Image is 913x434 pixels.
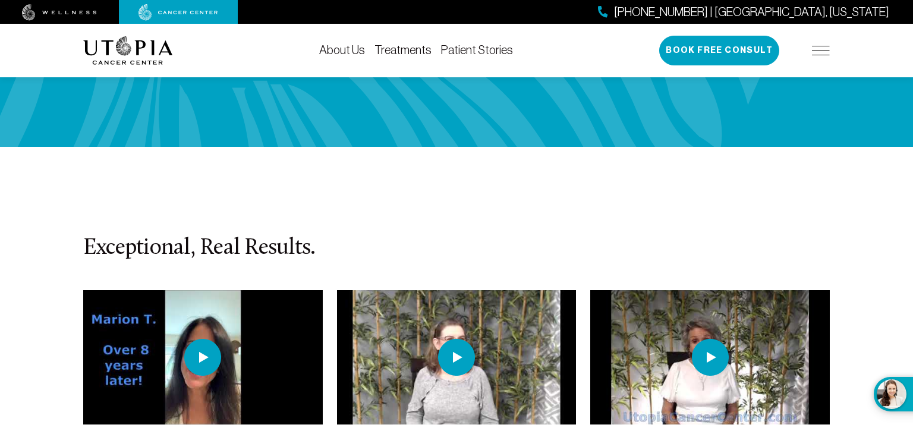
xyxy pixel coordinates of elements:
[692,339,729,376] img: play icon
[83,290,323,424] img: thumbnail
[441,43,513,56] a: Patient Stories
[22,4,97,21] img: wellness
[374,43,432,56] a: Treatments
[319,43,365,56] a: About Us
[138,4,218,21] img: cancer center
[812,46,830,55] img: icon-hamburger
[614,4,889,21] span: [PHONE_NUMBER] | [GEOGRAPHIC_DATA], [US_STATE]
[83,236,830,261] h3: Exceptional, Real Results.
[438,339,475,376] img: play icon
[83,36,173,65] img: logo
[184,339,221,376] img: play icon
[337,290,577,424] img: thumbnail
[659,36,779,65] button: Book Free Consult
[598,4,889,21] a: [PHONE_NUMBER] | [GEOGRAPHIC_DATA], [US_STATE]
[590,290,830,424] img: thumbnail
